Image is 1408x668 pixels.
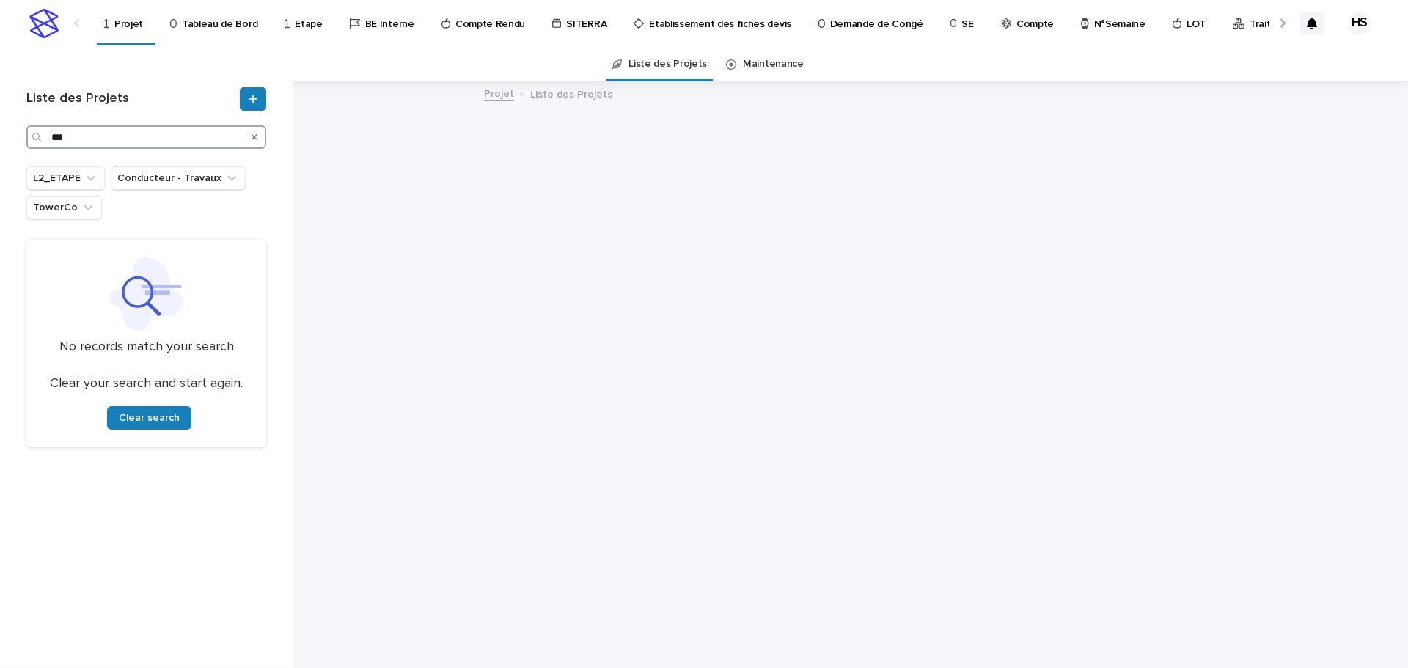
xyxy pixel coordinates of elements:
[628,47,707,81] a: Liste des Projets
[26,125,266,149] input: Search
[26,91,237,107] h1: Liste des Projets
[484,84,514,101] a: Projet
[26,166,105,190] button: L2_ETAPE
[111,166,246,190] button: Conducteur - Travaux
[119,413,180,423] span: Clear search
[107,406,191,430] button: Clear search
[44,339,249,356] p: No records match your search
[29,9,59,38] img: stacker-logo-s-only.png
[743,47,804,81] a: Maintenance
[1348,12,1371,35] div: HS
[26,196,102,219] button: TowerCo
[50,376,243,392] p: Clear your search and start again.
[530,85,612,101] p: Liste des Projets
